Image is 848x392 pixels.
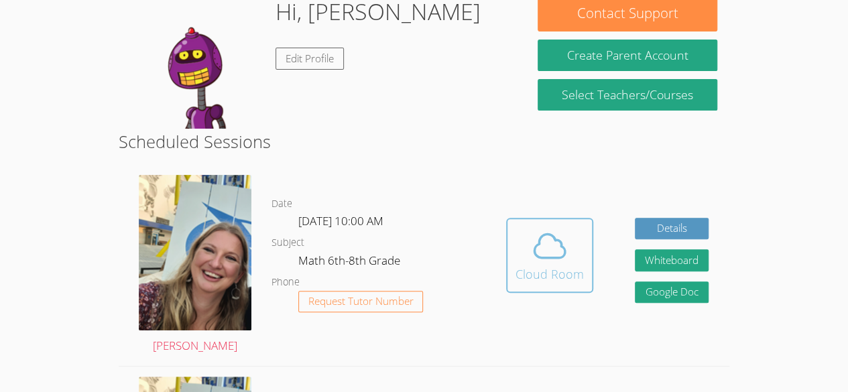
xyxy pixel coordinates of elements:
a: Google Doc [635,281,709,304]
a: [PERSON_NAME] [139,175,251,356]
button: Cloud Room [506,218,593,293]
button: Whiteboard [635,249,709,271]
a: Select Teachers/Courses [538,79,717,111]
span: Request Tutor Number [308,296,414,306]
span: [DATE] 10:00 AM [298,213,383,228]
dd: Math 6th-8th Grade [298,251,403,274]
a: Edit Profile [276,48,344,70]
div: Cloud Room [516,265,584,283]
dt: Phone [271,274,300,291]
dt: Subject [271,235,304,251]
h2: Scheduled Sessions [119,129,729,154]
button: Request Tutor Number [298,291,424,313]
button: Create Parent Account [538,40,717,71]
dt: Date [271,196,292,212]
a: Details [635,218,709,240]
img: sarah.png [139,175,251,330]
